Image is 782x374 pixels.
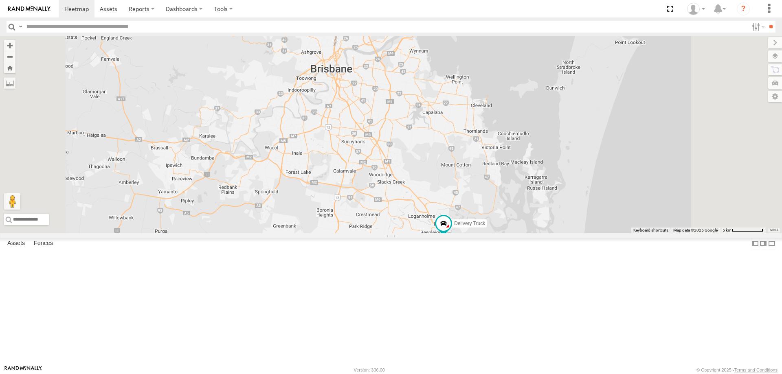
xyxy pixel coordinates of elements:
[8,6,51,12] img: rand-logo.svg
[30,238,57,249] label: Fences
[454,221,485,226] span: Delivery Truck
[673,228,718,232] span: Map data ©2025 Google
[4,40,15,51] button: Zoom in
[768,91,782,102] label: Map Settings
[354,367,385,372] div: Version: 306.00
[684,3,708,15] div: Laura Van Bruggen
[749,21,766,33] label: Search Filter Options
[768,238,776,249] label: Hide Summary Table
[751,238,759,249] label: Dock Summary Table to the Left
[759,238,767,249] label: Dock Summary Table to the Right
[720,227,766,233] button: Map scale: 5 km per 74 pixels
[4,193,20,210] button: Drag Pegman onto the map to open Street View
[4,62,15,73] button: Zoom Home
[737,2,750,15] i: ?
[4,77,15,89] label: Measure
[696,367,778,372] div: © Copyright 2025 -
[4,366,42,374] a: Visit our Website
[17,21,24,33] label: Search Query
[723,228,731,232] span: 5 km
[3,238,29,249] label: Assets
[770,229,778,232] a: Terms (opens in new tab)
[734,367,778,372] a: Terms and Conditions
[633,227,668,233] button: Keyboard shortcuts
[4,51,15,62] button: Zoom out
